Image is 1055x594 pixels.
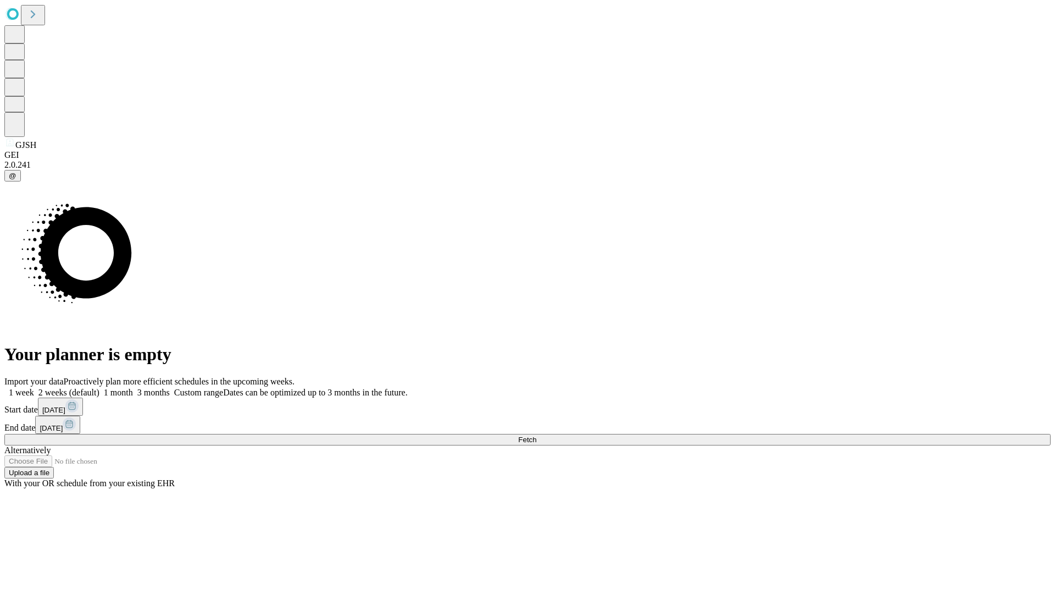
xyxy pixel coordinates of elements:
button: Upload a file [4,467,54,479]
span: GJSH [15,140,36,150]
span: @ [9,172,16,180]
button: [DATE] [35,416,80,434]
span: With your OR schedule from your existing EHR [4,479,175,488]
button: Fetch [4,434,1051,446]
span: 1 week [9,388,34,397]
button: [DATE] [38,398,83,416]
span: 2 weeks (default) [38,388,99,397]
h1: Your planner is empty [4,344,1051,365]
span: [DATE] [42,406,65,414]
span: Alternatively [4,446,51,455]
button: @ [4,170,21,182]
span: 3 months [137,388,170,397]
span: Dates can be optimized up to 3 months in the future. [223,388,407,397]
span: Custom range [174,388,223,397]
span: 1 month [104,388,133,397]
span: Import your data [4,377,64,386]
div: GEI [4,150,1051,160]
div: 2.0.241 [4,160,1051,170]
div: End date [4,416,1051,434]
span: Fetch [518,436,536,444]
span: Proactively plan more efficient schedules in the upcoming weeks. [64,377,295,386]
div: Start date [4,398,1051,416]
span: [DATE] [40,424,63,432]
